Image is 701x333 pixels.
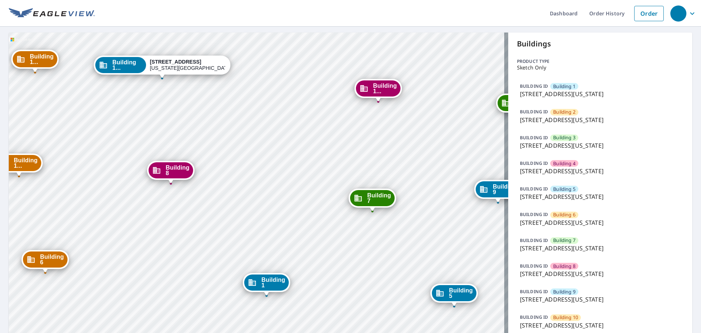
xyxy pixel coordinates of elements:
[520,288,548,295] p: BUILDING ID
[40,254,64,265] span: Building 6
[474,180,522,203] div: Dropped pin, building Building 9, Commercial property, 1315 e 89th st Kansas City, MO 64131
[349,189,396,211] div: Dropped pin, building Building 7, Commercial property, 1315 e 89th st Kansas City, MO 64131
[520,109,548,115] p: BUILDING ID
[553,160,575,167] span: Building 4
[11,50,59,72] div: Dropped pin, building Building 14, Commercial property, 1315 e 89th st Kansas City, MO 64131
[22,250,69,273] div: Dropped pin, building Building 6, Commercial property, 1315 e 89th st Kansas City, MO 64131
[520,218,681,227] p: [STREET_ADDRESS][US_STATE]
[520,269,681,278] p: [STREET_ADDRESS][US_STATE]
[367,193,391,204] span: Building 7
[553,237,575,244] span: Building 7
[150,59,201,65] strong: [STREET_ADDRESS]
[520,211,548,217] p: BUILDING ID
[517,58,683,65] p: Product type
[553,314,578,321] span: Building 10
[520,244,681,253] p: [STREET_ADDRESS][US_STATE]
[9,8,95,19] img: EV Logo
[520,167,681,175] p: [STREET_ADDRESS][US_STATE]
[520,321,681,330] p: [STREET_ADDRESS][US_STATE]
[147,161,195,183] div: Dropped pin, building Building 8, Commercial property, 1315 e 89th st Kansas City, MO 64131
[520,141,681,150] p: [STREET_ADDRESS][US_STATE]
[520,135,548,141] p: BUILDING ID
[520,314,548,320] p: BUILDING ID
[553,186,575,193] span: Building 5
[553,83,575,90] span: Building 1
[520,237,548,243] p: BUILDING ID
[449,288,473,299] span: Building 5
[373,83,397,94] span: Building 1...
[520,263,548,269] p: BUILDING ID
[520,192,681,201] p: [STREET_ADDRESS][US_STATE]
[150,59,225,71] div: [US_STATE][GEOGRAPHIC_DATA]
[520,160,548,166] p: BUILDING ID
[520,186,548,192] p: BUILDING ID
[520,295,681,304] p: [STREET_ADDRESS][US_STATE]
[496,94,544,116] div: Dropped pin, building Building 11, Commercial property, 1315 e 89th st Kansas City, MO 64131
[553,134,575,141] span: Building 3
[520,116,681,124] p: [STREET_ADDRESS][US_STATE]
[553,211,575,218] span: Building 6
[520,90,681,98] p: [STREET_ADDRESS][US_STATE]
[553,263,575,270] span: Building 8
[520,83,548,89] p: BUILDING ID
[166,165,189,176] span: Building 8
[355,79,402,102] div: Dropped pin, building Building 12, Commercial property, 1315 e 89th st Kansas City, MO 64131
[553,288,575,295] span: Building 9
[30,54,54,65] span: Building 1...
[517,65,683,71] p: Sketch Only
[430,284,478,306] div: Dropped pin, building Building 5, Commercial property, 1315 e 89th st Kansas City, MO 64131
[112,60,143,71] span: Building 1...
[553,109,575,116] span: Building 2
[94,56,230,78] div: Dropped pin, building Building 13, Commercial property, 1315 e 89th st Kansas City, MO 64131
[243,273,290,296] div: Dropped pin, building Building 1, Commercial property, 1315 E 89th St Kansas City, MO 64131
[517,38,683,49] p: Buildings
[14,158,38,169] span: Building 1...
[261,277,285,288] span: Building 1
[634,6,664,21] a: Order
[493,184,517,195] span: Building 9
